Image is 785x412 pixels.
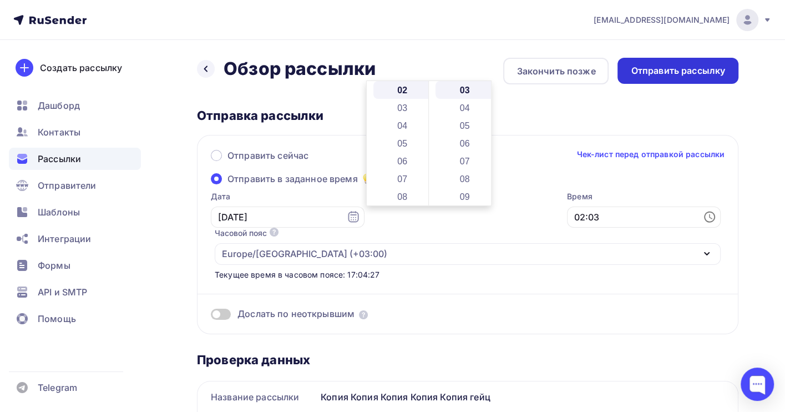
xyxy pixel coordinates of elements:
[75,153,158,165] strong: Новые правила
[435,117,495,134] li: 05
[373,134,433,152] li: 05
[38,99,80,112] span: Дашборд
[435,81,495,99] li: 03
[38,232,91,245] span: Интеграции
[29,94,148,103] strong: Зарегистрироваться на курс
[154,183,273,194] strong: Изменения с 2026 года
[9,94,141,117] a: Дашборд
[218,6,301,28] a: Позвонить нам
[215,269,721,280] div: Текущее время в часовом поясе: 17:04:27
[435,99,495,117] li: 04
[38,312,76,325] span: Помощь
[38,152,81,165] span: Рассылки
[38,259,70,272] span: Формы
[38,285,87,299] span: API и SMTP
[56,115,120,138] a: Все курсы
[9,254,141,277] a: Формы
[435,152,495,170] li: 07
[68,122,108,130] strong: Все курсы
[197,352,738,368] div: Проверка данных
[9,148,141,170] a: Рассылки
[373,99,433,117] li: 03
[567,191,721,202] label: Время
[576,149,725,160] a: Чек-лист перед отправкой рассылки
[631,64,725,77] div: Отправить рассылку
[373,188,433,205] li: 08
[20,12,151,23] strong: CIT - Бухгалтерские курсы
[222,247,387,260] div: Europe/[GEOGRAPHIC_DATA] (+03:00)
[40,61,122,74] div: Создать рассылку
[211,207,364,228] input: 14.08.2025
[516,64,595,78] div: Закончить позже
[9,174,141,197] a: Отправители
[26,153,298,194] span: Зарплата. расчета средней заработной платы. Изменения трудового законодательства. Налоговая реформа.
[594,9,772,31] a: [EMAIL_ADDRESS][DOMAIN_NAME]
[373,170,433,188] li: 07
[141,221,239,230] a: [URL][DOMAIN_NAME]
[38,125,80,139] span: Контакты
[200,49,277,60] span: [PERSON_NAME]
[18,48,153,76] strong: Приглашаем на семинар [DATE]
[9,201,141,223] a: Шаблоны
[215,228,721,265] button: Часовой пояс Europe/[GEOGRAPHIC_DATA] (+03:00)
[594,14,730,26] span: [EMAIL_ADDRESS][DOMAIN_NAME]
[224,58,376,80] h2: Обзор рассылки
[435,170,495,188] li: 08
[85,221,238,230] span: Регистрация
[373,117,433,134] li: 04
[373,152,433,170] li: 06
[9,121,141,143] a: Контакты
[38,205,80,219] span: Шаблоны
[237,308,354,320] span: Дослать по неоткрывшим
[18,88,159,109] a: Зарегистрироваться на курс
[38,179,97,192] span: Отправители
[197,108,738,123] div: Отправка рассылки
[567,207,721,228] input: 17:04
[227,172,358,185] span: Отправить в заданное время
[38,381,77,394] span: Telegram
[230,12,288,21] strong: Позвонить нам
[435,188,495,205] li: 09
[211,191,364,202] label: Дата
[168,35,309,62] div: Лектор:
[245,36,265,47] span: Гейц
[373,81,433,99] li: 02
[435,134,495,152] li: 06
[215,228,267,239] div: Часовой пояс
[168,62,309,141] div: к.э.[PERSON_NAME], автор многочисленных изданий и публикаций по вопросам заработной платы, главны...
[227,149,308,162] span: Отправить сейчас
